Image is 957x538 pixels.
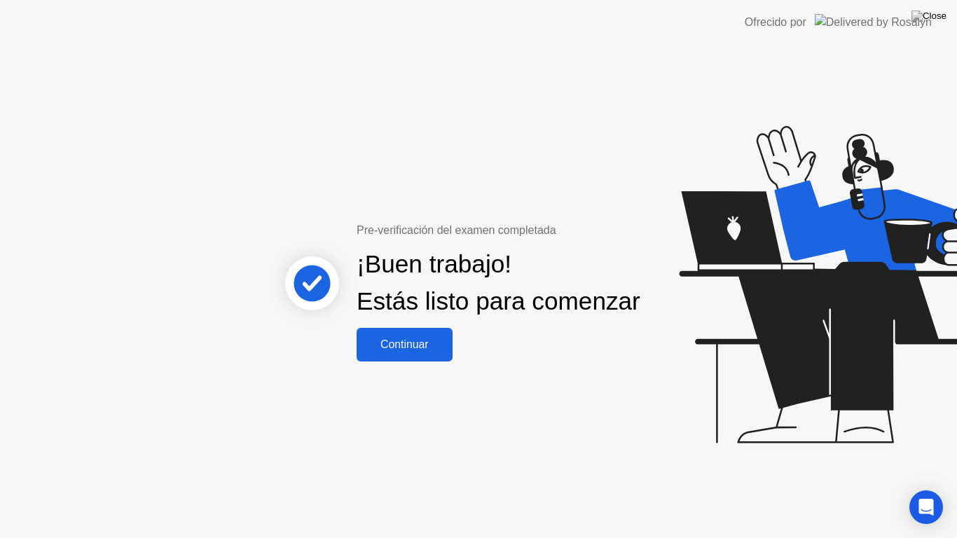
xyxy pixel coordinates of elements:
[909,490,943,524] div: Open Intercom Messenger
[357,328,453,361] button: Continuar
[911,11,946,22] img: Close
[815,14,932,30] img: Delivered by Rosalyn
[745,14,806,31] div: Ofrecido por
[357,222,646,239] div: Pre-verificación del examen completada
[357,246,640,320] div: ¡Buen trabajo! Estás listo para comenzar
[361,338,448,351] div: Continuar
